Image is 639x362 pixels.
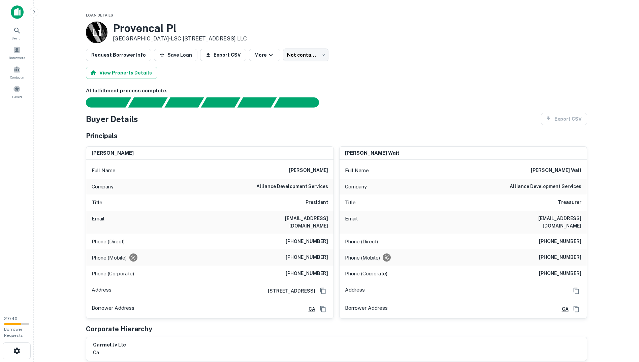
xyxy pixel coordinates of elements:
[86,324,152,334] h5: Corporate Hierarchy
[539,253,581,262] h6: [PHONE_NUMBER]
[92,304,134,314] p: Borrower Address
[247,215,328,230] h6: [EMAIL_ADDRESS][DOMAIN_NAME]
[2,24,32,42] a: Search
[86,87,587,95] h6: AI fulfillment process complete.
[11,5,24,19] img: capitalize-icon.png
[12,94,22,99] span: Saved
[345,254,380,262] p: Phone (Mobile)
[571,286,581,296] button: Copy Address
[11,35,23,41] span: Search
[303,305,315,313] a: CA
[274,97,327,108] div: AI fulfillment process complete.
[113,22,247,35] h3: Provencal Pl
[92,215,104,230] p: Email
[539,270,581,278] h6: [PHONE_NUMBER]
[383,253,391,262] div: Requests to not be contacted at this number
[345,215,358,230] p: Email
[289,167,328,175] h6: [PERSON_NAME]
[92,26,101,39] p: L 1
[129,253,137,262] div: Requests to not be contacted at this number
[556,305,569,313] a: CA
[2,43,32,62] a: Borrowers
[200,49,246,61] button: Export CSV
[531,167,581,175] h6: [PERSON_NAME] wait
[286,270,328,278] h6: [PHONE_NUMBER]
[558,199,581,207] h6: Treasurer
[318,286,328,296] button: Copy Address
[605,308,639,340] iframe: Chat Widget
[154,49,197,61] button: Save Loan
[92,199,102,207] p: Title
[286,238,328,246] h6: [PHONE_NUMBER]
[86,131,118,141] h5: Principals
[86,13,113,17] span: Loan Details
[345,167,369,175] p: Full Name
[256,183,328,191] h6: alliance development services
[539,238,581,246] h6: [PHONE_NUMBER]
[345,270,387,278] p: Phone (Corporate)
[9,55,25,60] span: Borrowers
[2,83,32,101] a: Saved
[345,286,365,296] p: Address
[306,199,328,207] h6: President
[501,215,581,230] h6: [EMAIL_ADDRESS][DOMAIN_NAME]
[510,183,581,191] h6: alliance development services
[92,270,134,278] p: Phone (Corporate)
[164,97,204,108] div: Documents found, AI parsing details...
[86,113,138,125] h4: Buyer Details
[92,286,111,296] p: Address
[78,97,128,108] div: Sending borrower request to AI...
[286,253,328,262] h6: [PHONE_NUMBER]
[86,67,157,79] button: View Property Details
[128,97,167,108] div: Your request is received and processing...
[10,74,24,80] span: Contacts
[283,49,328,61] div: Not contacted
[93,349,126,357] p: ca
[86,49,151,61] button: Request Borrower Info
[201,97,240,108] div: Principals found, AI now looking for contact information...
[2,63,32,81] a: Contacts
[345,304,388,314] p: Borrower Address
[345,238,378,246] p: Phone (Direct)
[345,183,367,191] p: Company
[262,287,315,295] a: [STREET_ADDRESS]
[318,304,328,314] button: Copy Address
[249,49,280,61] button: More
[92,183,114,191] p: Company
[92,149,134,157] h6: [PERSON_NAME]
[113,35,247,43] p: [GEOGRAPHIC_DATA] •
[92,254,127,262] p: Phone (Mobile)
[4,316,18,321] span: 27 / 40
[171,35,247,42] a: LSC [STREET_ADDRESS] LLC
[237,97,277,108] div: Principals found, still searching for contact information. This may take time...
[92,167,116,175] p: Full Name
[4,327,23,338] span: Borrower Requests
[345,149,400,157] h6: [PERSON_NAME] wait
[92,238,125,246] p: Phone (Direct)
[93,341,126,349] h6: carmel jv llc
[345,199,356,207] p: Title
[571,304,581,314] button: Copy Address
